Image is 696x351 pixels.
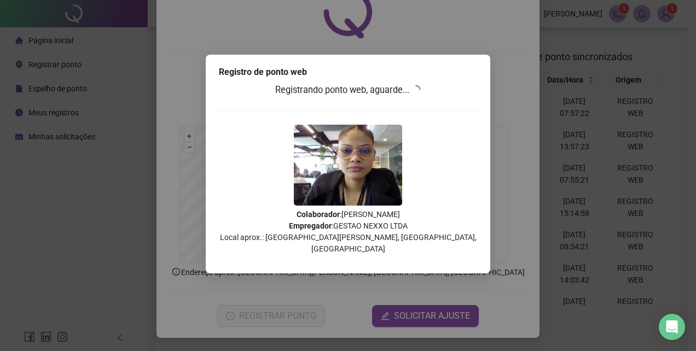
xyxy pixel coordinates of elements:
div: Registro de ponto web [219,66,477,79]
h3: Registrando ponto web, aguarde... [219,83,477,97]
img: 2Q== [294,125,402,206]
strong: Colaborador [297,210,340,219]
span: loading [410,83,422,96]
div: Open Intercom Messenger [659,314,685,340]
p: : [PERSON_NAME] : GESTAO NEXXO LTDA Local aprox.: [GEOGRAPHIC_DATA][PERSON_NAME], [GEOGRAPHIC_DAT... [219,209,477,255]
strong: Empregador [289,221,332,230]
